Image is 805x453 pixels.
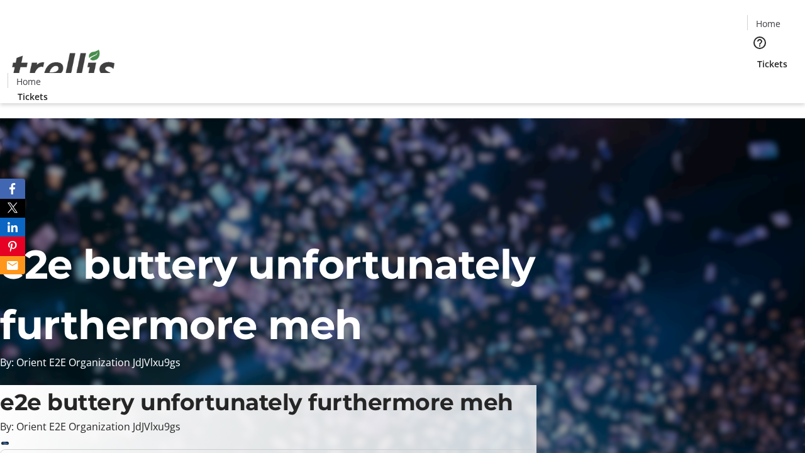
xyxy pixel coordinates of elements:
[8,75,48,88] a: Home
[757,57,787,70] span: Tickets
[747,30,772,55] button: Help
[747,57,797,70] a: Tickets
[16,75,41,88] span: Home
[8,90,58,103] a: Tickets
[8,36,119,99] img: Orient E2E Organization JdJVlxu9gs's Logo
[18,90,48,103] span: Tickets
[748,17,788,30] a: Home
[756,17,780,30] span: Home
[747,70,772,96] button: Cart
